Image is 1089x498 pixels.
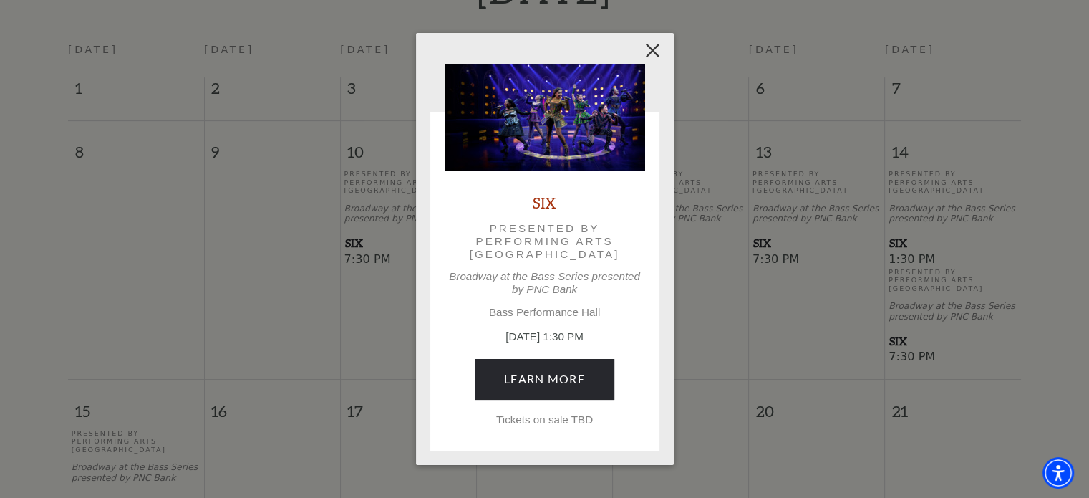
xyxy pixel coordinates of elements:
div: Accessibility Menu [1042,457,1074,489]
p: Presented by Performing Arts [GEOGRAPHIC_DATA] [465,222,625,262]
p: Bass Performance Hall [445,306,645,319]
button: Close [639,37,666,64]
p: [DATE] 1:30 PM [445,329,645,345]
img: SIX [445,64,645,171]
p: Tickets on sale TBD [445,413,645,426]
a: SIX [533,193,556,212]
a: February 14, 1:30 PM Learn More Tickets on sale TBD [475,359,614,399]
p: Broadway at the Bass Series presented by PNC Bank [445,270,645,296]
